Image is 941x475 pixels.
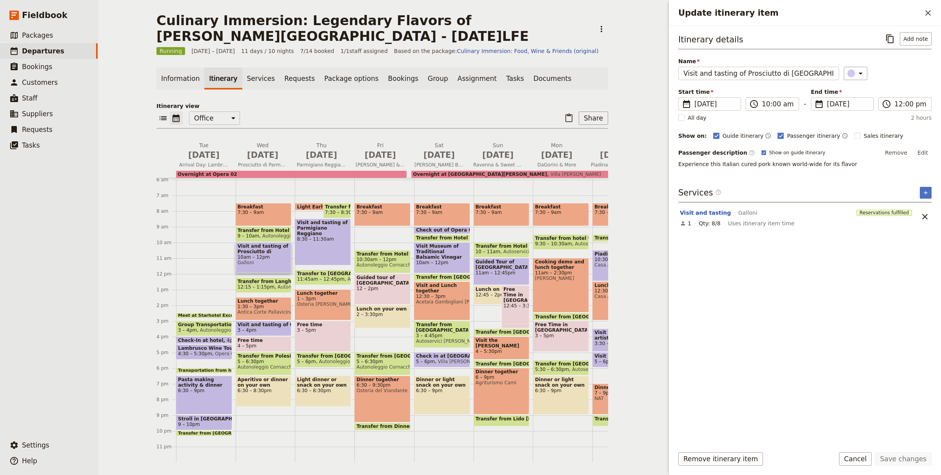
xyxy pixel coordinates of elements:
span: 7:30 – 8:30am [325,210,359,215]
span: Galloni [238,260,290,265]
span: Casa Artusi [594,294,647,299]
span: 10am – 12pm [416,260,468,265]
span: Transfer from [GEOGRAPHIC_DATA] to Lido [PERSON_NAME] [476,361,637,366]
button: Add note [900,32,932,46]
span: Transfer to Villa [PERSON_NAME] [594,416,685,422]
span: 6:30 – 9pm [535,388,587,393]
span: [DATE] [179,149,229,161]
div: Cooking demo and lunch together11am – 2:30pm[PERSON_NAME] [533,258,589,312]
span: Check out of Opera 02 [416,227,479,233]
span: [PERSON_NAME] & Michelin Dining [352,162,408,168]
h2: Sun [473,141,523,161]
div: Dinner or light snack on your own6:30 – 9pm [414,376,470,415]
span: Visit and tasting of Prosciutto di [GEOGRAPHIC_DATA] [238,243,290,254]
span: Parmigiano Reggiano [294,162,349,168]
div: Breakfast7:30 – 9am [592,203,649,226]
a: Culinary Immersion: Food, Wine & Friends (original) [457,48,598,54]
div: Breakfast7:30 – 9am [236,203,292,226]
input: ​ [894,99,926,109]
span: Autonoleggio Cornacchini SRL [238,364,290,370]
div: Check-In at hotel4pm [176,336,232,344]
span: 12:15 – 1:15pm [238,284,274,290]
span: Autonoleggio Cornacchini SRL [274,284,348,290]
span: [DATE] [473,149,523,161]
span: Free Time in [GEOGRAPHIC_DATA] [503,287,527,303]
span: Fieldbook [22,9,67,21]
div: Breakfast7:30 – 9amTransfer from Hotel to [GEOGRAPHIC_DATA]10 – 11amAutoservici [PERSON_NAME]Guid... [474,86,533,462]
button: Fri [DATE][PERSON_NAME] & Michelin Dining [352,141,411,170]
span: Lunch on your own [356,306,409,312]
div: Transfer from [GEOGRAPHIC_DATA] to Hotel [176,431,232,436]
span: Stroll in [GEOGRAPHIC_DATA] [178,416,230,422]
a: Group [423,68,453,90]
h2: Sat [414,141,464,161]
div: Visit and tasting of Parmigiano Reggiano8:30 – 11:30am [295,219,351,265]
div: Light Early BreakfastTransfer from Hotel to [GEOGRAPHIC_DATA]7:30 – 8:30amVisit and tasting of Pa... [295,86,354,462]
span: Customers [22,79,58,86]
span: Transfer from Hotel to [GEOGRAPHIC_DATA] [238,228,290,233]
span: Cooking demo and lunch together [535,259,587,270]
span: 9 – 10am [238,233,260,239]
span: ​ [749,150,755,156]
span: 6:30 – 8:30pm [238,388,290,393]
span: Aperitivo or dinner on your own [238,377,290,388]
span: Overnight at Opera 02 [178,172,237,177]
input: Name [678,67,839,80]
span: Transfer from [GEOGRAPHIC_DATA] to [GEOGRAPHIC_DATA][PERSON_NAME] [416,274,620,280]
span: Prosciutto di Parma & Culatello [235,162,291,168]
span: 7:30 – 9am [476,210,528,215]
div: ​ [848,69,865,78]
span: Transfer from [GEOGRAPHIC_DATA] in [GEOGRAPHIC_DATA] to [GEOGRAPHIC_DATA] [535,314,758,319]
button: Paste itinerary item [562,111,576,125]
span: Light Early Breakfast [297,204,356,209]
button: Sun [DATE]Ravenna & Sweet Salt of [GEOGRAPHIC_DATA] [470,141,529,170]
span: [DATE] [238,149,287,161]
button: Tue [DATE]Arrival Day: Lambrusco & [PERSON_NAME] [176,141,235,170]
span: 4 – 5pm [238,343,256,349]
span: Dinner or light snack on your own [416,377,468,388]
span: NAT [594,396,647,401]
button: Close drawer [921,6,935,20]
div: Transfer from [GEOGRAPHIC_DATA] to [GEOGRAPHIC_DATA] [474,329,530,336]
h2: Mon [532,141,581,161]
a: Documents [529,68,576,90]
span: Autoservici [PERSON_NAME] [569,367,639,372]
a: Information [156,68,204,90]
span: Lunch together [297,290,349,296]
a: Requests [280,68,320,90]
button: Share [579,111,608,125]
span: 12 – 2pm [356,286,409,291]
span: 10:30am – 12:30pm [594,257,647,262]
div: Free Time in [GEOGRAPHIC_DATA]3 – 5pm [533,321,589,352]
div: Breakfast7:30 – 9am [533,203,589,226]
button: ​ [844,67,867,80]
span: Autonoleggio Cornacchini SRL [345,276,418,282]
button: Copy itinerary item [883,32,897,46]
h2: Thu [297,141,346,161]
div: Transfer from Langhirano to Polesine Parmense12:15 – 1:15pmAutonoleggio Cornacchini SRL [236,278,292,293]
span: Breakfast [356,204,409,210]
div: Breakfast7:30 – 9amTransfer from Hotel to [GEOGRAPHIC_DATA]9 – 10amAutonoleggio Cornacchini SRLVi... [236,86,295,462]
div: Breakfast7:30 – 9am [474,203,530,226]
div: Lunch on your own2 – 3:30pm [354,305,411,328]
span: 11am – 2:30pm [535,270,587,276]
span: 7:30 – 9am [238,210,290,215]
span: [PERSON_NAME] [535,276,587,281]
span: 6:30 – 9:30pm [356,382,409,388]
span: 3 – 4pm [178,327,197,333]
span: 6 – 9pm [476,375,528,380]
span: Requests [22,126,53,133]
span: Packages [22,31,53,39]
div: Transfer from Hotel to [GEOGRAPHIC_DATA] [414,234,470,242]
span: 9:30 – 10:30am [535,241,572,247]
a: Tasks [501,68,529,90]
div: Breakfast7:30 – 9amTransfer from Hotel to [GEOGRAPHIC_DATA]Piadina Class10:30am – 12:30pmCasa Art... [592,86,652,462]
span: Group Transportation from [GEOGRAPHIC_DATA] [178,322,230,327]
div: Lunch on your own12:45 – 2pm [474,285,521,305]
button: Cancel [839,452,872,466]
span: [DATE] [414,149,464,161]
span: 12:30 – 3pm [594,288,647,294]
span: Guided Tour of [GEOGRAPHIC_DATA] [476,259,528,270]
div: Visit the [PERSON_NAME]4 – 5:30pm [474,336,530,360]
